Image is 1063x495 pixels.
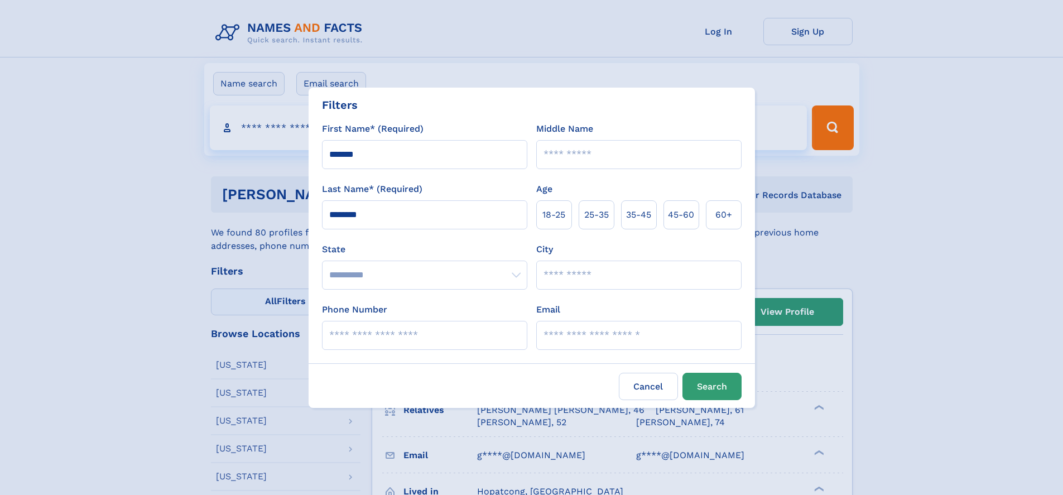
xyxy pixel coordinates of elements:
label: Last Name* (Required) [322,182,422,196]
span: 60+ [715,208,732,222]
span: 45‑60 [668,208,694,222]
span: 25‑35 [584,208,609,222]
span: 18‑25 [542,208,565,222]
span: 35‑45 [626,208,651,222]
div: Filters [322,97,358,113]
label: Middle Name [536,122,593,136]
label: City [536,243,553,256]
label: Age [536,182,552,196]
label: First Name* (Required) [322,122,424,136]
label: Phone Number [322,303,387,316]
label: State [322,243,527,256]
button: Search [682,373,742,400]
label: Email [536,303,560,316]
label: Cancel [619,373,678,400]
